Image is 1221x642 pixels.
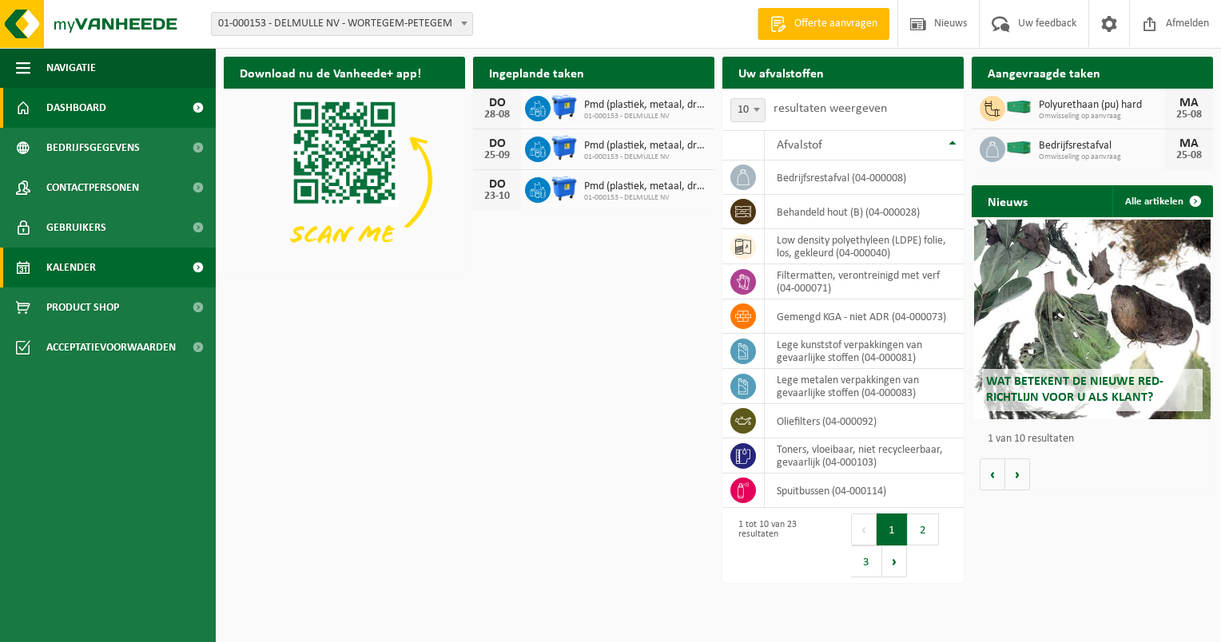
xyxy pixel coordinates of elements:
td: bedrijfsrestafval (04-000008) [765,160,964,195]
span: Wat betekent de nieuwe RED-richtlijn voor u als klant? [986,375,1163,403]
span: Dashboard [46,88,106,128]
label: resultaten weergeven [774,102,887,115]
td: gemengd KGA - niet ADR (04-000073) [765,299,964,334]
div: DO [481,137,513,150]
td: lege metalen verpakkingen van gevaarlijke stoffen (04-000083) [765,369,964,404]
td: behandeld hout (B) (04-000028) [765,195,964,229]
button: 1 [877,513,908,545]
div: 25-09 [481,150,513,161]
img: Download de VHEPlus App [224,89,465,270]
span: Navigatie [46,48,96,88]
span: 01-000153 - DELMULLE NV - WORTEGEM-PETEGEM [211,12,473,36]
span: Product Shop [46,287,119,327]
span: Bedrijfsgegevens [46,128,140,168]
button: 3 [851,545,882,577]
span: Bedrijfsrestafval [1039,140,1165,153]
h2: Download nu de Vanheede+ app! [224,57,437,88]
td: toners, vloeibaar, niet recycleerbaar, gevaarlijk (04-000103) [765,438,964,474]
span: Polyurethaan (pu) hard [1039,99,1165,112]
button: Volgende [1005,458,1030,490]
button: Next [882,545,907,577]
div: MA [1173,137,1205,150]
h2: Nieuws [972,185,1044,216]
img: WB-1100-HPE-BE-01 [551,175,578,202]
td: low density polyethyleen (LDPE) folie, los, gekleurd (04-000040) [765,229,964,264]
a: Offerte aanvragen [758,8,889,40]
h2: Aangevraagde taken [972,57,1116,88]
img: HK-XC-40-GN-00 [1005,141,1032,155]
button: 2 [908,513,939,545]
span: 01-000153 - DELMULLE NV [584,153,706,162]
td: lege kunststof verpakkingen van gevaarlijke stoffen (04-000081) [765,334,964,369]
span: Gebruikers [46,208,106,248]
td: filtermatten, verontreinigd met verf (04-000071) [765,264,964,299]
img: WB-1100-HPE-BE-01 [551,134,578,161]
span: Omwisseling op aanvraag [1039,153,1165,162]
span: Pmd (plastiek, metaal, drankkartons) (bedrijven) [584,180,706,193]
span: 10 [730,98,766,122]
div: MA [1173,97,1205,109]
div: 25-08 [1173,109,1205,121]
div: 28-08 [481,109,513,121]
div: DO [481,97,513,109]
h2: Uw afvalstoffen [722,57,840,88]
img: WB-1100-HPE-BE-01 [551,93,578,121]
span: 01-000153 - DELMULLE NV [584,112,706,121]
span: Kalender [46,248,96,287]
td: oliefilters (04-000092) [765,404,964,438]
button: Previous [851,513,877,545]
span: Afvalstof [777,139,822,152]
div: 25-08 [1173,150,1205,161]
span: 01-000153 - DELMULLE NV [584,193,706,203]
a: Alle artikelen [1112,185,1211,217]
div: 1 tot 10 van 23 resultaten [730,512,835,579]
span: Pmd (plastiek, metaal, drankkartons) (bedrijven) [584,140,706,153]
span: 10 [731,99,765,121]
div: 23-10 [481,191,513,202]
button: Vorige [980,458,1005,490]
img: HK-XC-40-GN-00 [1005,100,1032,114]
span: Omwisseling op aanvraag [1039,112,1165,121]
span: Offerte aanvragen [790,16,881,32]
span: Pmd (plastiek, metaal, drankkartons) (bedrijven) [584,99,706,112]
td: spuitbussen (04-000114) [765,474,964,508]
a: Wat betekent de nieuwe RED-richtlijn voor u als klant? [974,220,1211,419]
span: Acceptatievoorwaarden [46,327,176,367]
h2: Ingeplande taken [473,57,600,88]
p: 1 van 10 resultaten [988,434,1205,445]
div: DO [481,178,513,191]
span: 01-000153 - DELMULLE NV - WORTEGEM-PETEGEM [212,13,472,35]
span: Contactpersonen [46,168,139,208]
